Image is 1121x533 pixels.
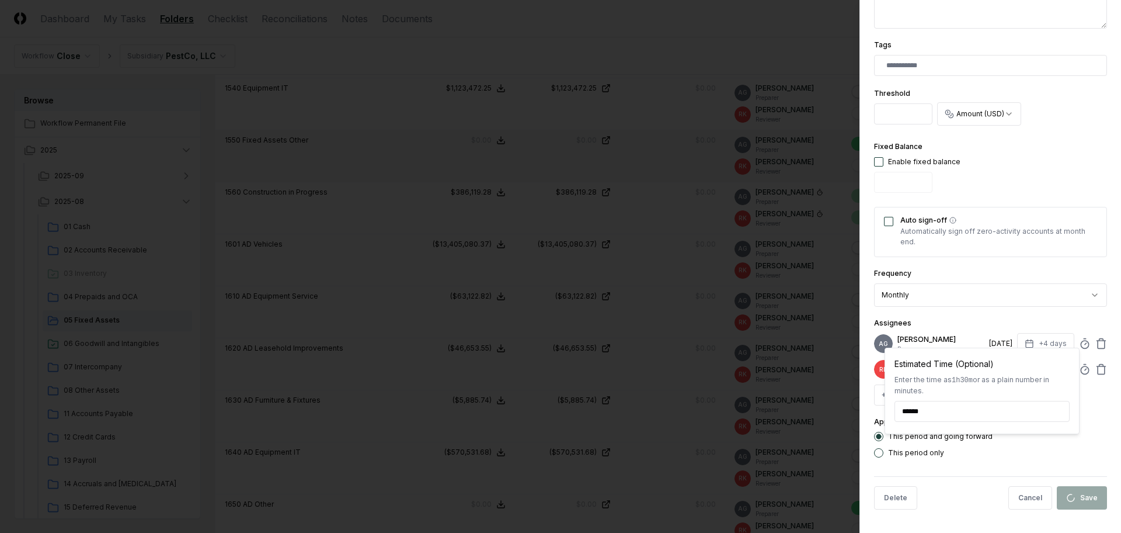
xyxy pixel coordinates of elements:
[874,319,911,327] label: Assignees
[888,157,960,167] div: Enable fixed balance
[897,334,984,345] p: [PERSON_NAME]
[900,217,1097,224] label: Auto sign-off
[989,338,1012,349] div: [DATE]
[949,217,956,224] button: Auto sign-off
[874,486,917,510] button: Delete
[874,269,911,278] label: Frequency
[874,417,903,426] label: Apply to
[879,340,888,348] span: AG
[879,365,887,374] span: RK
[874,142,922,151] label: Fixed Balance
[874,89,910,98] label: Threshold
[888,449,944,456] label: This period only
[874,385,925,406] button: +Preparer
[952,376,973,385] span: 1h30m
[888,433,993,440] label: This period and going forward
[1008,486,1052,510] button: Cancel
[1017,333,1074,354] button: +4 days
[897,345,984,354] p: Preparer
[894,358,1070,370] div: Estimated Time (Optional)
[894,375,1070,396] div: Enter the time as or as a plain number in minutes.
[874,40,892,49] label: Tags
[900,226,1097,247] p: Automatically sign off zero-activity accounts at month end.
